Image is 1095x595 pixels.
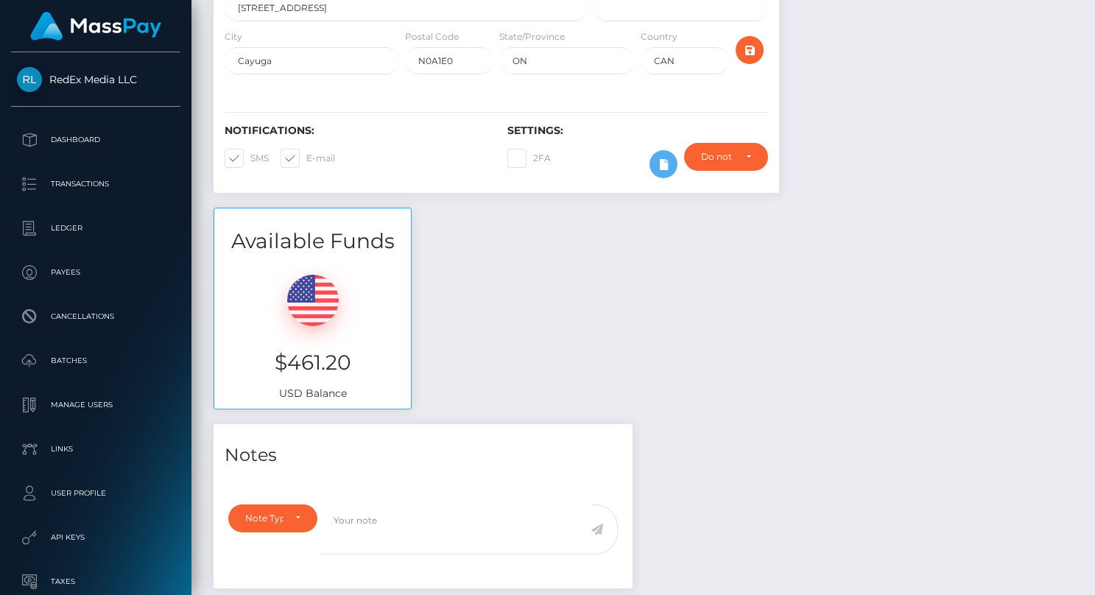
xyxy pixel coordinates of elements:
[17,67,42,92] img: RedEx Media LLC
[17,173,175,195] p: Transactions
[17,438,175,460] p: Links
[30,12,161,41] img: MassPay Logo
[684,143,768,171] button: Do not require
[214,256,411,409] div: USD Balance
[507,149,551,168] label: 2FA
[405,30,459,43] label: Postal Code
[245,513,284,524] div: Note Type
[11,73,180,86] span: RedEx Media LLC
[11,342,180,379] a: Batches
[17,306,175,328] p: Cancellations
[17,527,175,549] p: API Keys
[11,210,180,247] a: Ledger
[701,151,734,163] div: Do not require
[11,475,180,512] a: User Profile
[17,217,175,239] p: Ledger
[225,124,485,137] h6: Notifications:
[225,348,400,377] h3: $461.20
[11,298,180,335] a: Cancellations
[641,30,677,43] label: Country
[214,227,411,256] h3: Available Funds
[17,261,175,284] p: Payees
[11,254,180,291] a: Payees
[225,30,242,43] label: City
[17,129,175,151] p: Dashboard
[225,443,622,468] h4: Notes
[11,387,180,423] a: Manage Users
[11,166,180,203] a: Transactions
[507,124,768,137] h6: Settings:
[11,519,180,556] a: API Keys
[17,482,175,504] p: User Profile
[228,504,317,532] button: Note Type
[11,122,180,158] a: Dashboard
[281,149,335,168] label: E-mail
[17,350,175,372] p: Batches
[11,431,180,468] a: Links
[287,275,339,326] img: USD.png
[499,30,565,43] label: State/Province
[17,394,175,416] p: Manage Users
[225,149,269,168] label: SMS
[17,571,175,593] p: Taxes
